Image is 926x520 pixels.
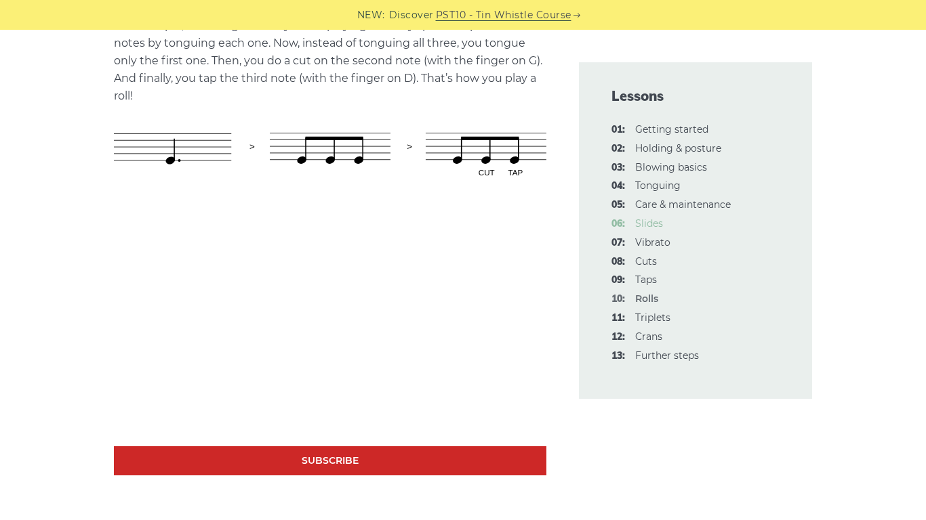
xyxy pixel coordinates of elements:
span: 11: [611,310,625,326]
p: For example, let’s imagine that you are playing 3 evenly spaced repeated E notes by tonguing each... [114,17,546,105]
a: 12:Crans [635,330,662,343]
a: 01:Getting started [635,123,708,135]
span: 10: [611,291,625,307]
a: 06:Slides [635,217,663,230]
span: 06: [611,216,625,232]
a: 04:Tonguing [635,179,681,192]
span: 01: [611,122,625,138]
span: 09: [611,272,625,288]
a: Subscribe [114,446,546,475]
a: 08:Cuts [635,255,657,267]
iframe: Tin Whistle Ornamentation - Rolls Technique [Tutorial + Exercises] [114,203,546,446]
strong: Rolls [635,292,658,305]
a: 03:Blowing basics [635,161,707,173]
span: 07: [611,235,625,251]
a: 13:Further steps [635,349,699,362]
a: PST10 - Tin Whistle Course [436,7,571,23]
a: 11:Triplets [635,311,670,324]
a: 02:Holding & posture [635,142,721,154]
a: 09:Taps [635,274,657,286]
span: Discover [389,7,434,23]
span: 05: [611,197,625,213]
span: 08: [611,254,625,270]
span: 13: [611,348,625,364]
a: 07:Vibrato [635,236,670,248]
span: Lessons [611,87,780,106]
span: 04: [611,178,625,194]
span: 02: [611,141,625,157]
span: 12: [611,329,625,345]
a: 05:Care & maintenance [635,198,731,211]
span: NEW: [357,7,385,23]
span: 03: [611,160,625,176]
